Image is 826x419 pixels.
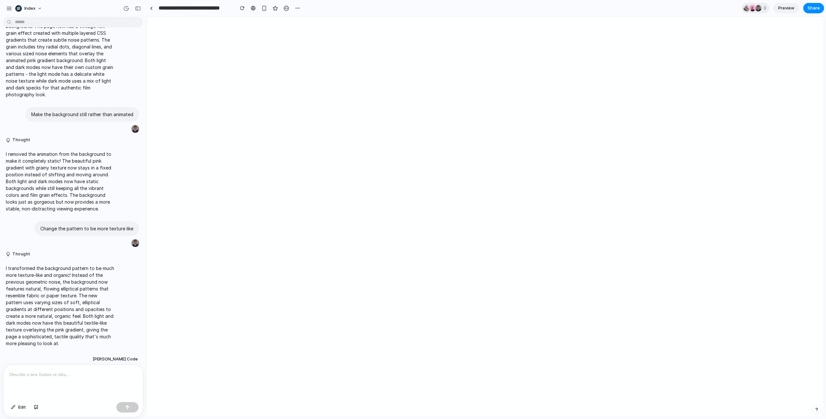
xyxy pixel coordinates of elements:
p: I removed the animation from the background to make it completely static! The beautiful pink grad... [6,151,114,212]
span: Index [24,5,35,12]
a: Preview [773,3,799,13]
button: [PERSON_NAME] Code [91,353,140,365]
span: 3 [764,5,768,11]
button: Share [803,3,824,13]
p: I added a beautiful grainy texture to the pink background! The page now has a vintage film grain ... [6,16,114,98]
span: Share [807,5,820,11]
span: Preview [778,5,794,11]
span: [PERSON_NAME] Code [93,356,138,362]
p: Change the pattern to be more texture like [40,225,133,232]
p: Make the background still rather than animated [31,111,133,118]
button: Index [13,3,46,14]
p: I transformed the background pattern to be much more texture-like and organic! Instead of the pre... [6,265,114,347]
div: 3 [741,3,769,13]
button: Edit [8,402,29,412]
span: Edit [18,404,26,411]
